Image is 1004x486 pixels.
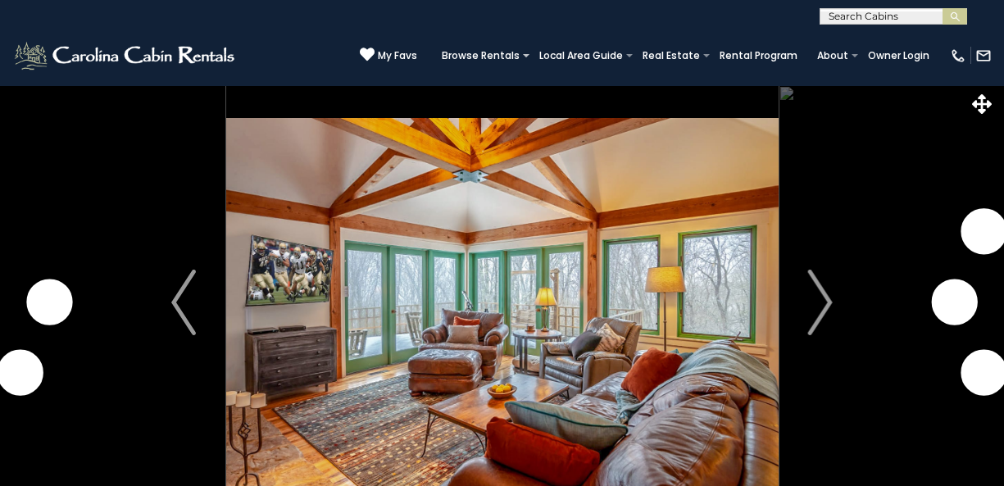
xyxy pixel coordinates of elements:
[171,270,196,335] img: arrow
[975,48,992,64] img: mail-regular-white.png
[360,47,417,64] a: My Favs
[860,44,938,67] a: Owner Login
[808,270,833,335] img: arrow
[12,39,239,72] img: White-1-2.png
[378,48,417,63] span: My Favs
[809,44,856,67] a: About
[634,44,708,67] a: Real Estate
[434,44,528,67] a: Browse Rentals
[711,44,806,67] a: Rental Program
[950,48,966,64] img: phone-regular-white.png
[531,44,631,67] a: Local Area Guide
